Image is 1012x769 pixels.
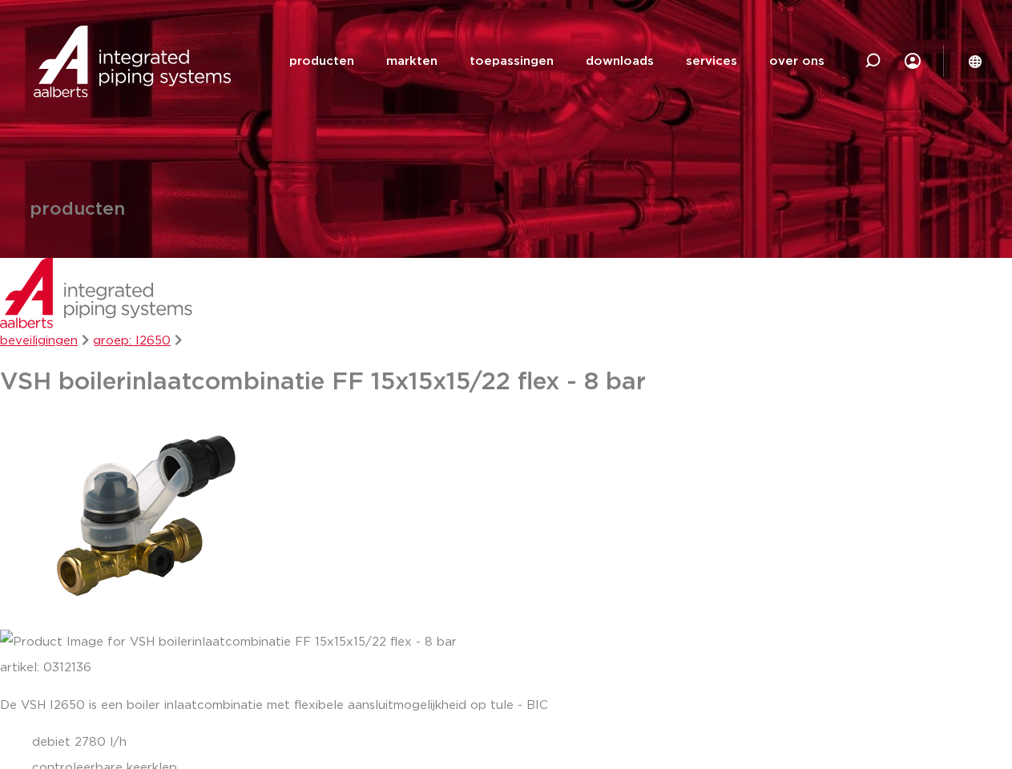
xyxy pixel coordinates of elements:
[93,335,171,347] a: groep: I2650
[586,30,654,92] a: downloads
[30,201,125,219] h1: producten
[769,30,825,92] a: over ons
[905,43,921,79] div: my IPS
[470,30,554,92] a: toepassingen
[386,30,437,92] a: markten
[289,30,354,92] a: producten
[32,730,1012,755] li: debiet 2780 l/h
[686,30,737,92] a: services
[289,30,825,92] nav: Menu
